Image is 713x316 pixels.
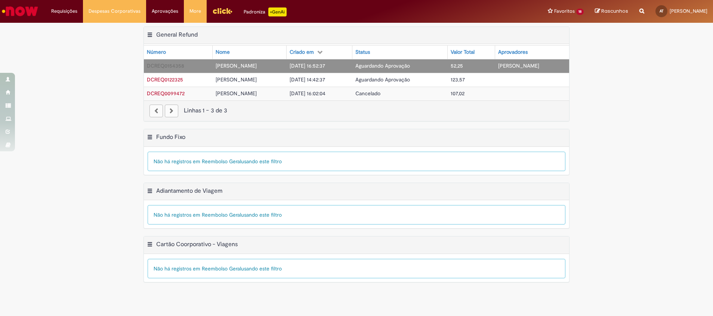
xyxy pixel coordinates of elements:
span: [PERSON_NAME] [216,62,257,69]
a: Abrir Registro: DCREQ0122325 [147,76,183,83]
div: Valor Total [451,49,475,56]
span: usando este filtro [241,158,282,165]
span: 52,25 [451,62,463,69]
div: Não há registros em Reembolso Geral [148,152,565,171]
button: General Refund Menu de contexto [147,31,153,41]
a: Abrir Registro: DCREQ0099472 [147,90,185,97]
span: DCREQ0099472 [147,90,185,97]
span: [PERSON_NAME] [216,76,257,83]
span: More [189,7,201,15]
span: [DATE] 16:52:37 [290,62,325,69]
span: Aguardando Aprovação [355,62,410,69]
div: Número [147,49,166,56]
button: Adiantamento de Viagem Menu de contexto [147,187,153,197]
h2: General Refund [156,31,198,38]
p: +GenAi [268,7,287,16]
span: AT [660,9,664,13]
div: Não há registros em Reembolso Geral [148,205,565,224]
span: Aprovações [152,7,178,15]
nav: paginação [144,100,569,121]
div: Aprovadores [498,49,528,56]
div: Criado em [290,49,314,56]
div: Linhas 1 − 3 de 3 [149,106,564,115]
button: Cartão Coorporativo - Viagens Menu de contexto [147,241,153,250]
span: usando este filtro [241,265,282,272]
span: 18 [576,9,584,15]
span: 107,02 [451,90,464,97]
span: [PERSON_NAME] [216,90,257,97]
span: DCREQ0154358 [147,62,184,69]
span: Aguardando Aprovação [355,76,410,83]
button: Fundo Fixo Menu de contexto [147,133,153,143]
span: [DATE] 16:02:04 [290,90,325,97]
span: Favoritos [554,7,575,15]
span: DCREQ0122325 [147,76,183,83]
a: Abrir Registro: DCREQ0154358 [147,62,184,69]
span: Rascunhos [601,7,628,15]
h2: Adiantamento de Viagem [156,187,222,195]
span: [PERSON_NAME] [498,62,539,69]
span: 123,57 [451,76,465,83]
span: [PERSON_NAME] [670,8,707,14]
span: [DATE] 14:42:37 [290,76,325,83]
img: ServiceNow [1,4,39,19]
a: Rascunhos [595,8,628,15]
div: Não há registros em Reembolso Geral [148,259,565,278]
h2: Fundo Fixo [156,133,185,141]
img: click_logo_yellow_360x200.png [212,5,232,16]
div: Nome [216,49,230,56]
span: Cancelado [355,90,380,97]
span: usando este filtro [241,211,282,218]
span: Requisições [51,7,77,15]
div: Padroniza [244,7,287,16]
h2: Cartão Coorporativo - Viagens [156,241,238,248]
span: Despesas Corporativas [89,7,141,15]
div: Status [355,49,370,56]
